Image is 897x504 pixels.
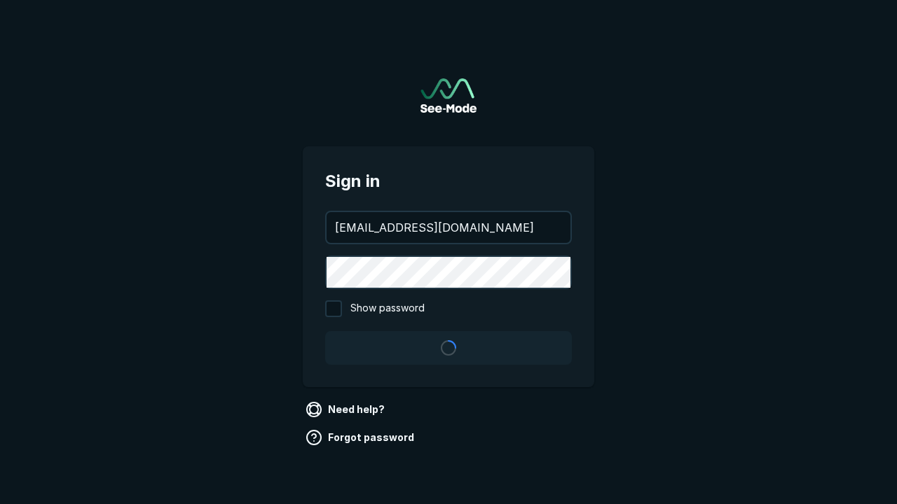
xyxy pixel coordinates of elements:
img: See-Mode Logo [420,78,477,113]
input: your@email.com [327,212,570,243]
a: Forgot password [303,426,420,449]
a: Need help? [303,398,390,421]
span: Show password [350,300,425,317]
a: Go to sign in [420,78,477,113]
span: Sign in [325,169,572,194]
